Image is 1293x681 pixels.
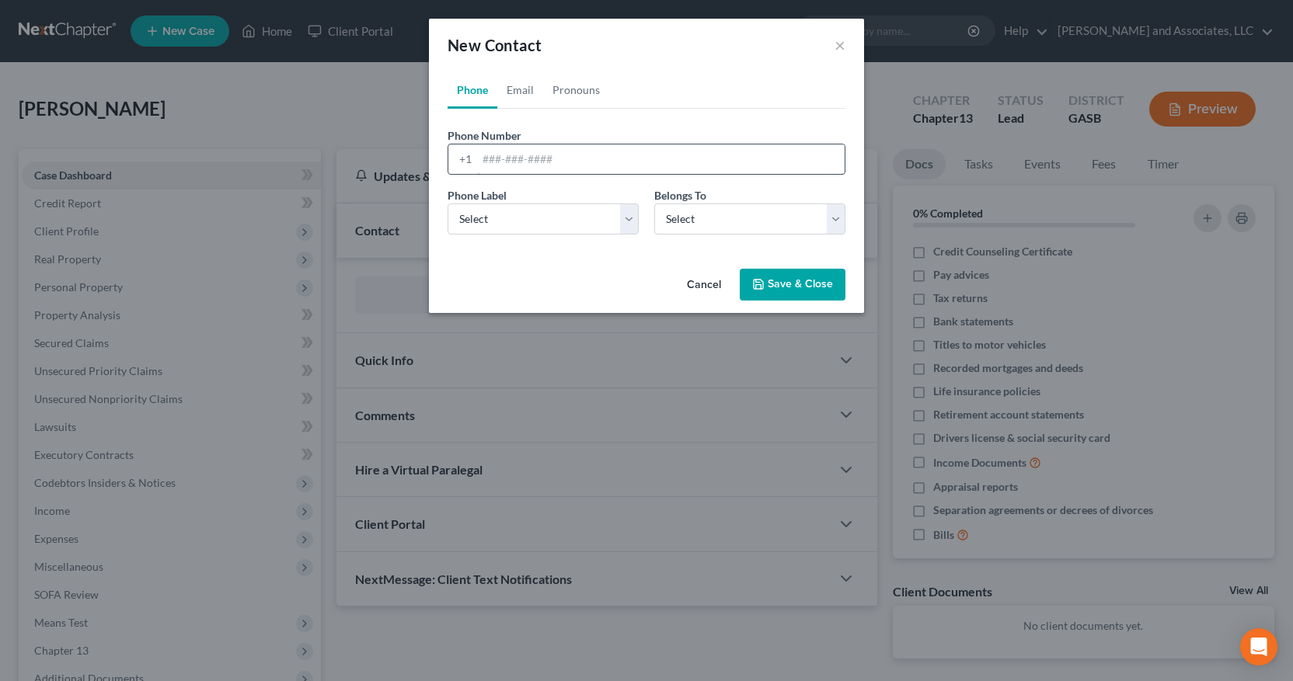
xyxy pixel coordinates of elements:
[448,144,477,174] div: +1
[1240,628,1277,665] div: Open Intercom Messenger
[740,269,845,301] button: Save & Close
[543,71,609,109] a: Pronouns
[654,189,706,202] span: Belongs To
[448,71,497,109] a: Phone
[448,129,521,142] span: Phone Number
[835,36,845,54] button: ×
[448,36,542,54] span: New Contact
[674,270,734,301] button: Cancel
[497,71,543,109] a: Email
[448,189,507,202] span: Phone Label
[477,144,845,174] input: ###-###-####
